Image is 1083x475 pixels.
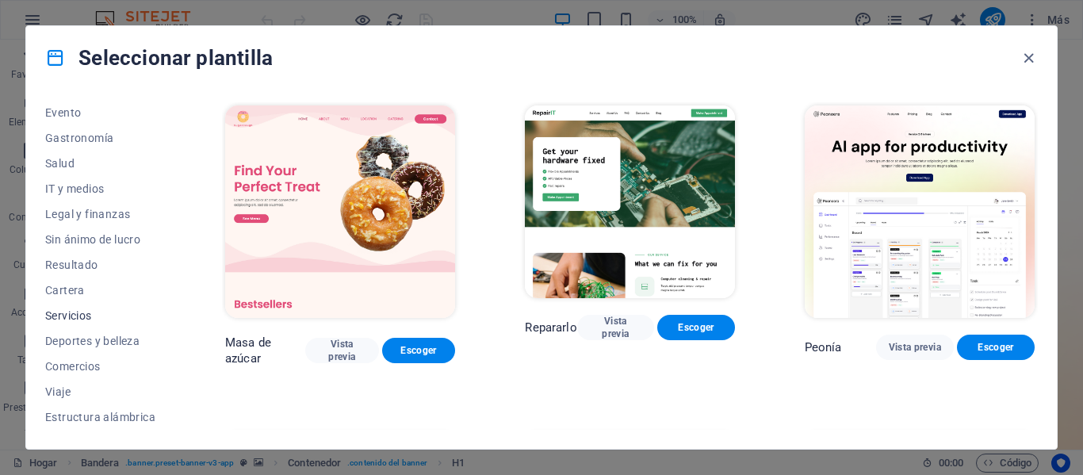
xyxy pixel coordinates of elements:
[45,335,155,347] span: Deportes y belleza
[45,385,155,398] span: Viaje
[45,106,81,119] font: Evento
[45,278,155,303] button: Cartera
[45,360,155,373] span: Comercios
[395,344,443,357] span: Escoger
[45,132,155,144] span: Gastronomía
[805,340,842,354] font: Peonía
[45,227,155,252] button: Sin ánimo de lucro
[602,316,629,339] font: Vista previa
[525,105,734,298] img: Repararlo
[525,320,576,335] font: Repararlo
[889,342,941,353] font: Vista previa
[876,335,954,360] button: Vista previa
[45,45,273,71] h4: Seleccionar plantilla
[45,309,155,322] span: Servicios
[45,284,85,297] font: Cartera
[45,151,155,176] button: Salud
[978,342,1013,353] font: Escoger
[45,157,155,170] span: Salud
[382,338,456,363] button: Escoger
[45,182,155,195] span: IT y medios
[225,105,455,318] img: Masa de azúcar
[225,335,271,366] font: Masa de azúcar
[45,201,155,227] button: Legal y finanzas
[45,125,155,151] button: Gastronomía
[45,411,155,423] font: Estructura alámbrica
[45,208,155,220] span: Legal y finanzas
[305,338,379,363] button: Vista previa
[45,354,155,379] button: Comercios
[45,328,155,354] button: Deportes y belleza
[45,303,155,328] button: Servicios
[678,322,714,333] font: Escoger
[45,233,155,246] span: Sin ánimo de lucro
[805,105,1035,318] img: Peonía
[657,315,734,340] button: Escoger
[957,335,1035,360] button: Escoger
[577,315,654,340] button: Vista previa
[45,404,155,430] button: Estructura alámbrica
[45,252,155,278] button: Resultado
[45,100,155,125] button: Evento
[45,176,155,201] button: IT y medios
[318,338,366,363] span: Vista previa
[45,259,98,271] font: Resultado
[45,379,155,404] button: Viaje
